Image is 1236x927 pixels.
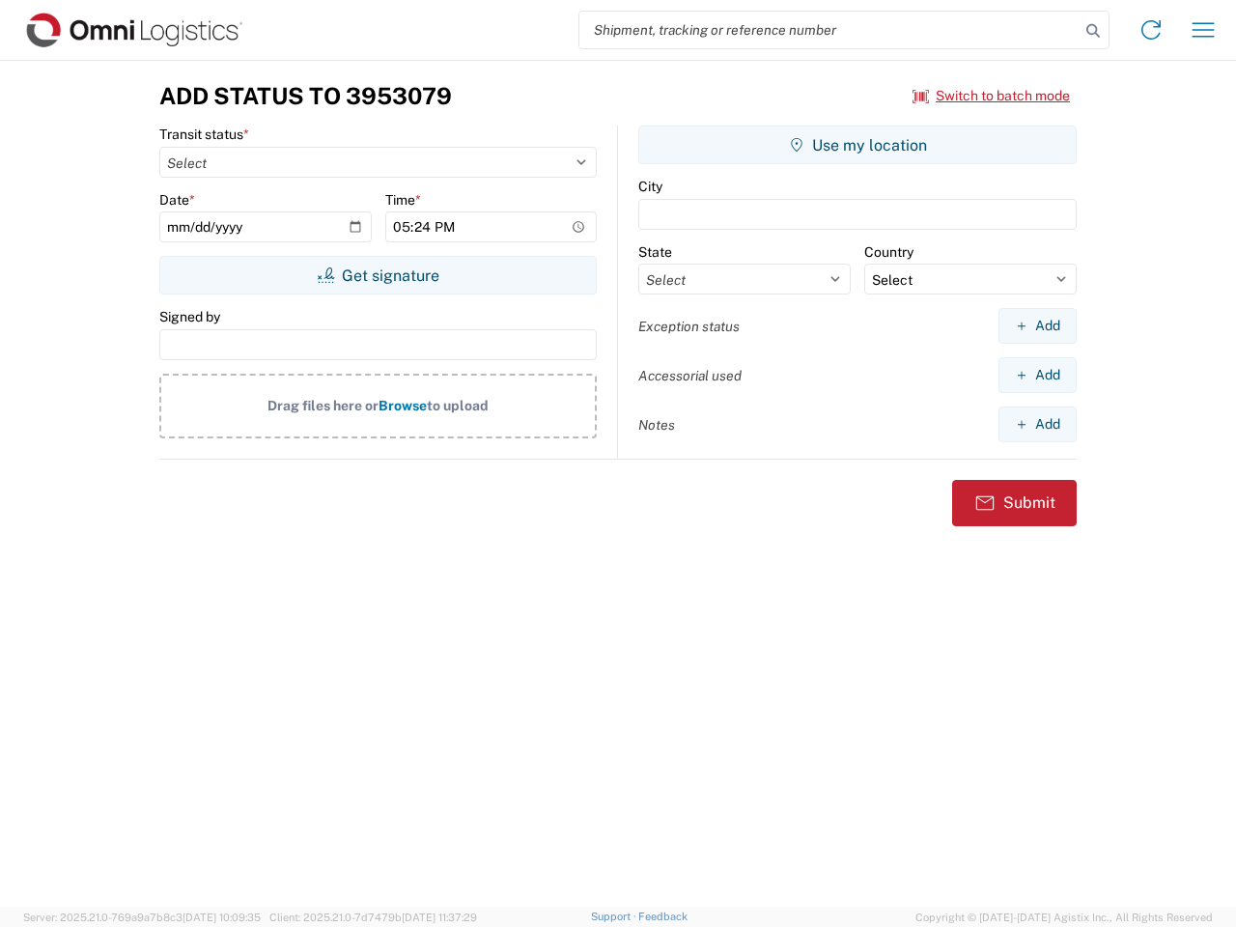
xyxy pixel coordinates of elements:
[269,912,477,923] span: Client: 2025.21.0-7d7479b
[159,256,597,295] button: Get signature
[638,367,742,384] label: Accessorial used
[379,398,427,413] span: Browse
[638,178,662,195] label: City
[864,243,913,261] label: Country
[579,12,1080,48] input: Shipment, tracking or reference number
[159,191,195,209] label: Date
[638,126,1077,164] button: Use my location
[952,480,1077,526] button: Submit
[913,80,1070,112] button: Switch to batch mode
[23,912,261,923] span: Server: 2025.21.0-769a9a7b8c3
[638,911,688,922] a: Feedback
[998,308,1077,344] button: Add
[427,398,489,413] span: to upload
[385,191,421,209] label: Time
[267,398,379,413] span: Drag files here or
[183,912,261,923] span: [DATE] 10:09:35
[915,909,1213,926] span: Copyright © [DATE]-[DATE] Agistix Inc., All Rights Reserved
[638,416,675,434] label: Notes
[998,357,1077,393] button: Add
[159,308,220,325] label: Signed by
[638,243,672,261] label: State
[402,912,477,923] span: [DATE] 11:37:29
[159,126,249,143] label: Transit status
[998,407,1077,442] button: Add
[159,82,452,110] h3: Add Status to 3953079
[591,911,639,922] a: Support
[638,318,740,335] label: Exception status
